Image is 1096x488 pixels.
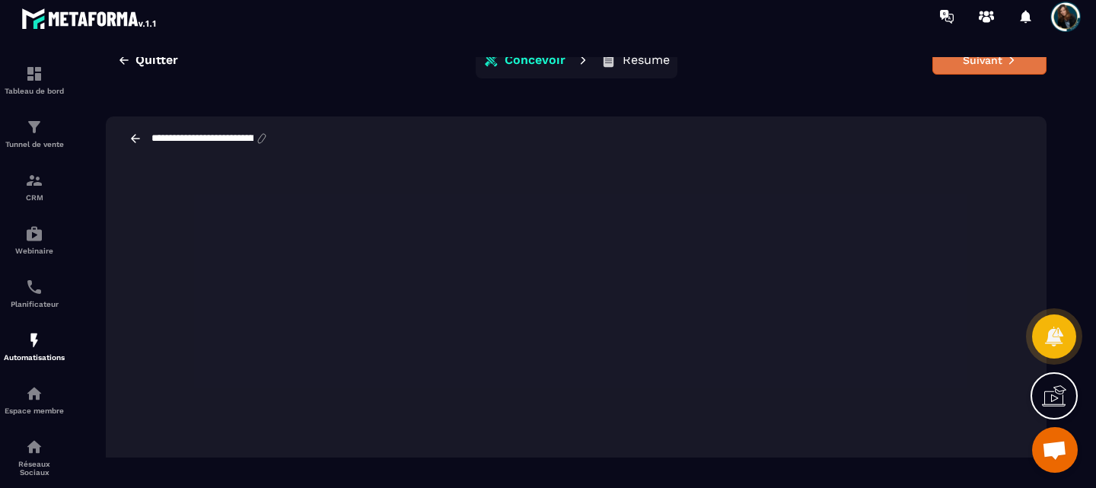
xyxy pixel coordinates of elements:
[505,53,566,68] p: Concevoir
[4,426,65,488] a: social-networksocial-networkRéseaux Sociaux
[479,45,570,75] button: Concevoir
[78,90,117,100] div: Domaine
[24,24,37,37] img: logo_orange.svg
[4,213,65,266] a: automationsautomationsWebinaire
[4,300,65,308] p: Planificateur
[4,373,65,426] a: automationsautomationsEspace membre
[24,40,37,52] img: website_grey.svg
[25,225,43,243] img: automations
[21,5,158,32] img: logo
[4,407,65,415] p: Espace membre
[62,88,74,100] img: tab_domain_overview_orange.svg
[4,460,65,477] p: Réseaux Sociaux
[1032,427,1078,473] a: Ouvrir le chat
[4,107,65,160] a: formationformationTunnel de vente
[25,171,43,190] img: formation
[596,45,674,75] button: Résumé
[25,65,43,83] img: formation
[4,53,65,107] a: formationformationTableau de bord
[4,87,65,95] p: Tableau de bord
[4,320,65,373] a: automationsautomationsAutomatisations
[623,53,670,68] p: Résumé
[173,88,185,100] img: tab_keywords_by_traffic_grey.svg
[135,53,178,68] span: Quitter
[4,266,65,320] a: schedulerschedulerPlanificateur
[190,90,233,100] div: Mots-clés
[25,384,43,403] img: automations
[4,160,65,213] a: formationformationCRM
[43,24,75,37] div: v 4.0.25
[25,331,43,349] img: automations
[25,438,43,456] img: social-network
[4,247,65,255] p: Webinaire
[4,140,65,148] p: Tunnel de vente
[25,118,43,136] img: formation
[40,40,172,52] div: Domaine: [DOMAIN_NAME]
[4,193,65,202] p: CRM
[4,353,65,362] p: Automatisations
[106,46,190,74] button: Quitter
[932,46,1047,75] button: Suivant
[25,278,43,296] img: scheduler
